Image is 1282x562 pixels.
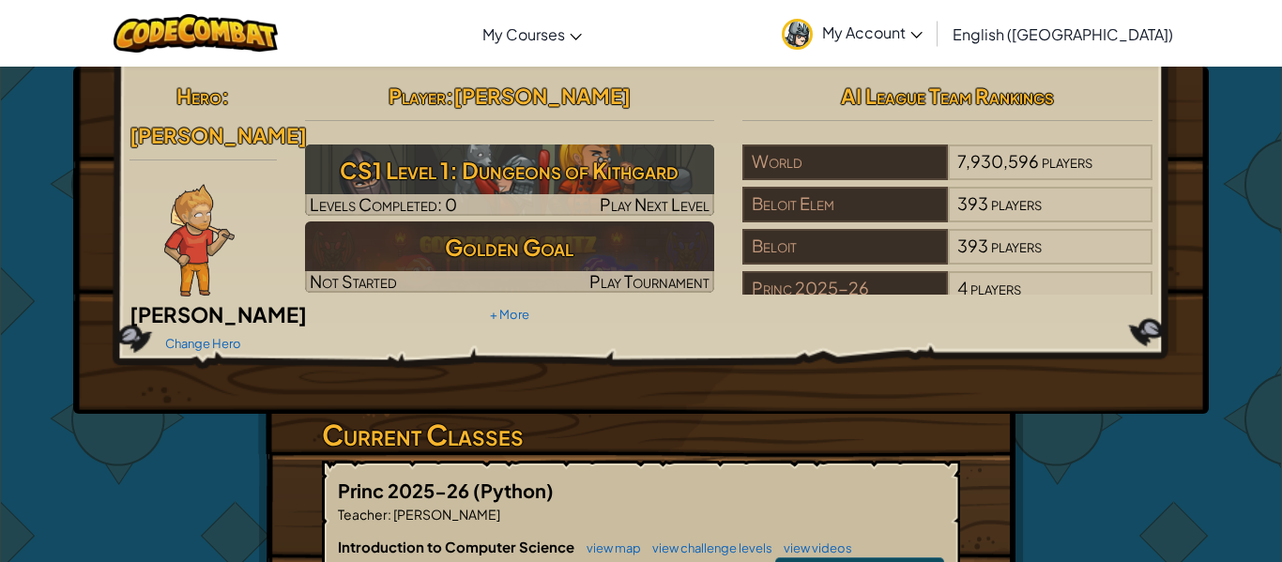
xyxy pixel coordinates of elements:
a: view challenge levels [643,540,772,555]
span: My Courses [482,24,565,44]
span: AI League Team Rankings [841,83,1054,109]
span: English ([GEOGRAPHIC_DATA]) [953,24,1173,44]
span: Play Next Level [600,193,710,215]
span: Not Started [310,270,397,292]
a: view map [577,540,641,555]
a: view videos [774,540,852,555]
span: Hero [176,83,221,109]
span: [PERSON_NAME] [130,301,307,327]
span: [PERSON_NAME] [130,122,307,148]
a: My Courses [473,8,591,59]
span: 4 [957,277,968,298]
a: My Account [772,4,932,63]
div: Princ 2025-26 [742,271,947,307]
img: CodeCombat logo [114,14,278,53]
a: Change Hero [165,336,241,351]
span: (Python) [473,478,554,502]
a: Golden GoalNot StartedPlay Tournament [305,221,715,293]
a: World7,930,596players [742,162,1152,184]
a: Play Next Level [305,144,715,216]
span: [PERSON_NAME] [391,506,500,523]
div: Beloit Elem [742,187,947,222]
a: Beloit393players [742,247,1152,268]
span: My Account [822,23,923,42]
span: Teacher [338,506,388,523]
span: Play Tournament [589,270,710,292]
span: [PERSON_NAME] [453,83,631,109]
img: Golden Goal [305,221,715,293]
img: CS1 Level 1: Dungeons of Kithgard [305,144,715,216]
span: 393 [957,192,988,214]
span: : [446,83,453,109]
span: : [221,83,229,109]
img: Ned-Fulmer-Pose.png [164,184,235,296]
span: Introduction to Computer Science [338,538,577,555]
span: 393 [957,235,988,256]
span: players [991,235,1042,256]
span: Player [389,83,446,109]
div: World [742,144,947,180]
a: + More [490,307,529,322]
h3: CS1 Level 1: Dungeons of Kithgard [305,149,715,191]
span: players [991,192,1042,214]
img: avatar [782,19,813,50]
div: Beloit [742,229,947,265]
span: Levels Completed: 0 [310,193,457,215]
span: players [1042,150,1092,172]
span: Princ 2025-26 [338,478,473,502]
h3: Golden Goal [305,226,715,268]
span: : [388,506,391,523]
h3: Current Classes [322,414,960,456]
a: Beloit Elem393players [742,205,1152,226]
a: Princ 2025-264players [742,289,1152,311]
span: players [970,277,1021,298]
a: English ([GEOGRAPHIC_DATA]) [943,8,1183,59]
span: 7,930,596 [957,150,1039,172]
